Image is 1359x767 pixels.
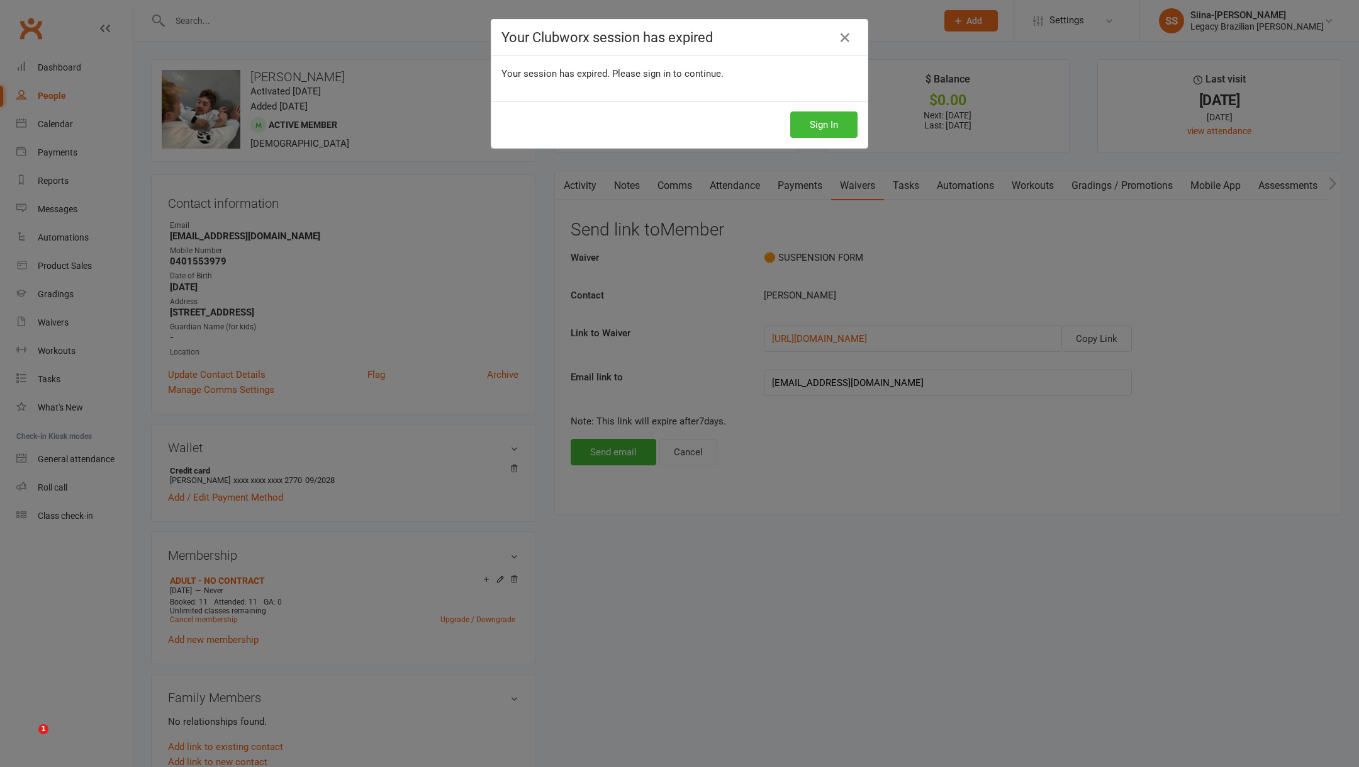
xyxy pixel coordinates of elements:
a: Close [835,28,855,48]
h4: Your Clubworx session has expired [501,30,858,45]
span: Your session has expired. Please sign in to continue. [501,68,724,79]
iframe: Intercom live chat [13,724,43,754]
span: 1 [38,724,48,734]
button: Sign In [790,111,858,138]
